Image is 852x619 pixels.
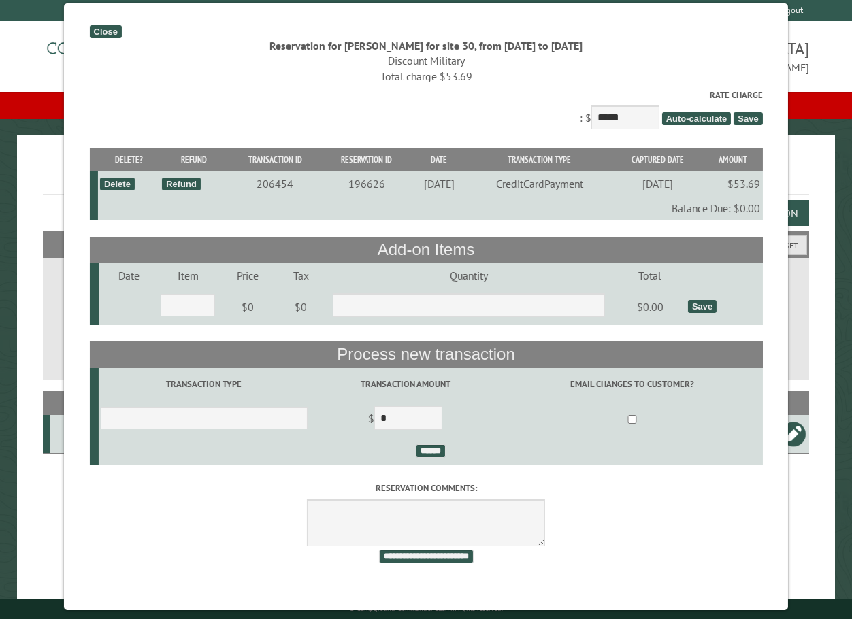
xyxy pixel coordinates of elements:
td: Item [159,263,217,288]
div: Refund [162,178,201,190]
td: Price [217,263,278,288]
small: © Campground Commander LLC. All rights reserved. [349,604,503,613]
label: Transaction Type [101,378,308,390]
td: $0.00 [615,288,686,326]
td: $53.69 [704,171,763,196]
div: Reservation for [PERSON_NAME] for site 30, from [DATE] to [DATE] [89,38,762,53]
th: Transaction ID [228,148,322,171]
td: Tax [278,263,324,288]
td: $0 [217,288,278,326]
h1: Reservations [43,157,810,195]
td: $ [310,401,502,439]
td: Total [615,263,686,288]
span: Save [734,112,762,125]
th: Amount [704,148,763,171]
label: Reservation comments: [89,482,762,495]
label: Rate Charge [89,88,762,101]
div: Save [688,300,717,313]
label: Email changes to customer? [504,378,760,390]
th: Captured Date [612,148,704,171]
td: [DATE] [411,171,467,196]
div: 30 [55,427,94,441]
div: : $ [89,88,762,133]
td: Date [99,263,158,288]
th: Reservation ID [322,148,411,171]
div: Discount Military Total charge $53.69 [89,53,762,84]
td: Balance Due: $0.00 [98,196,763,220]
img: Campground Commander [43,27,213,80]
td: [DATE] [612,171,704,196]
h2: Filters [43,231,810,257]
th: Date [411,148,467,171]
div: Delete [100,178,135,190]
span: Auto-calculate [662,112,732,125]
td: CreditCardPayment [467,171,612,196]
label: Transaction Amount [312,378,499,390]
th: Transaction Type [467,148,612,171]
td: Quantity [324,263,615,288]
th: Delete? [98,148,160,171]
th: Add-on Items [89,237,762,263]
div: Close [89,25,121,38]
th: Refund [160,148,228,171]
td: 206454 [228,171,322,196]
td: $0 [278,288,324,326]
td: 196626 [322,171,411,196]
th: Process new transaction [89,341,762,367]
th: Site [50,391,96,415]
